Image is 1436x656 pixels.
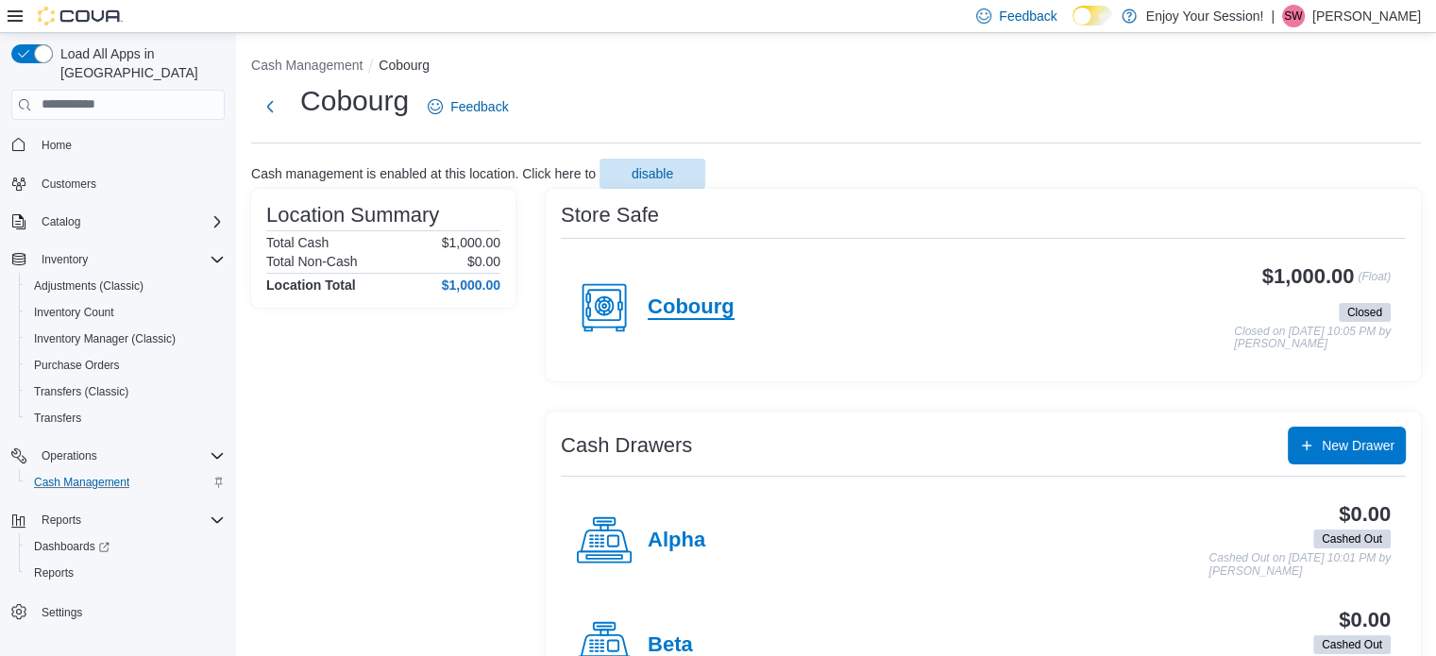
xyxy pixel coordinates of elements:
[34,384,128,399] span: Transfers (Classic)
[19,560,232,586] button: Reports
[26,275,151,297] a: Adjustments (Classic)
[26,562,225,584] span: Reports
[34,278,144,294] span: Adjustments (Classic)
[19,326,232,352] button: Inventory Manager (Classic)
[26,535,117,558] a: Dashboards
[34,509,225,531] span: Reports
[26,328,183,350] a: Inventory Manager (Classic)
[26,354,127,377] a: Purchase Orders
[34,475,129,490] span: Cash Management
[34,445,225,467] span: Operations
[1322,530,1382,547] span: Cashed Out
[1339,609,1391,631] h3: $0.00
[1322,436,1394,455] span: New Drawer
[300,82,409,120] h1: Cobourg
[42,605,82,620] span: Settings
[42,177,96,192] span: Customers
[34,601,90,624] a: Settings
[4,443,232,469] button: Operations
[4,597,232,625] button: Settings
[26,354,225,377] span: Purchase Orders
[251,88,289,126] button: Next
[266,254,358,269] h6: Total Non-Cash
[19,352,232,378] button: Purchase Orders
[1073,6,1112,25] input: Dark Mode
[42,252,88,267] span: Inventory
[266,278,356,293] h4: Location Total
[42,448,97,463] span: Operations
[19,469,232,496] button: Cash Management
[34,358,120,373] span: Purchase Orders
[420,88,515,126] a: Feedback
[34,172,225,195] span: Customers
[1322,636,1382,653] span: Cashed Out
[561,204,659,227] h3: Store Safe
[26,301,122,324] a: Inventory Count
[34,411,81,426] span: Transfers
[4,170,232,197] button: Customers
[34,539,110,554] span: Dashboards
[26,301,225,324] span: Inventory Count
[26,380,225,403] span: Transfers (Classic)
[1282,5,1305,27] div: Sarah Wilson
[42,513,81,528] span: Reports
[467,254,500,269] p: $0.00
[1262,265,1355,288] h3: $1,000.00
[1358,265,1391,299] p: (Float)
[648,529,705,553] h4: Alpha
[26,407,89,429] a: Transfers
[251,166,596,181] p: Cash management is enabled at this location. Click here to
[1339,303,1391,322] span: Closed
[19,273,232,299] button: Adjustments (Classic)
[1312,5,1421,27] p: [PERSON_NAME]
[34,133,225,157] span: Home
[1339,503,1391,526] h3: $0.00
[42,138,72,153] span: Home
[26,380,136,403] a: Transfers (Classic)
[1208,552,1391,578] p: Cashed Out on [DATE] 10:01 PM by [PERSON_NAME]
[26,275,225,297] span: Adjustments (Classic)
[1313,635,1391,654] span: Cashed Out
[19,533,232,560] a: Dashboards
[442,278,500,293] h4: $1,000.00
[34,210,88,233] button: Catalog
[26,562,81,584] a: Reports
[34,331,176,346] span: Inventory Manager (Classic)
[42,214,80,229] span: Catalog
[4,507,232,533] button: Reports
[53,44,225,82] span: Load All Apps in [GEOGRAPHIC_DATA]
[1284,5,1302,27] span: SW
[442,235,500,250] p: $1,000.00
[251,58,363,73] button: Cash Management
[34,210,225,233] span: Catalog
[648,295,735,320] h4: Cobourg
[1073,25,1073,26] span: Dark Mode
[34,248,95,271] button: Inventory
[34,445,105,467] button: Operations
[379,58,430,73] button: Cobourg
[600,159,705,189] button: disable
[19,378,232,405] button: Transfers (Classic)
[4,246,232,273] button: Inventory
[266,204,439,227] h3: Location Summary
[26,535,225,558] span: Dashboards
[1234,326,1391,351] p: Closed on [DATE] 10:05 PM by [PERSON_NAME]
[1271,5,1275,27] p: |
[4,209,232,235] button: Catalog
[19,299,232,326] button: Inventory Count
[19,405,232,431] button: Transfers
[26,407,225,429] span: Transfers
[34,599,225,623] span: Settings
[4,131,232,159] button: Home
[34,248,225,271] span: Inventory
[26,471,137,494] a: Cash Management
[1347,304,1382,321] span: Closed
[34,305,114,320] span: Inventory Count
[26,328,225,350] span: Inventory Manager (Classic)
[34,565,74,580] span: Reports
[999,7,1056,25] span: Feedback
[251,56,1421,78] nav: An example of EuiBreadcrumbs
[561,434,692,457] h3: Cash Drawers
[1288,427,1406,464] button: New Drawer
[1313,530,1391,548] span: Cashed Out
